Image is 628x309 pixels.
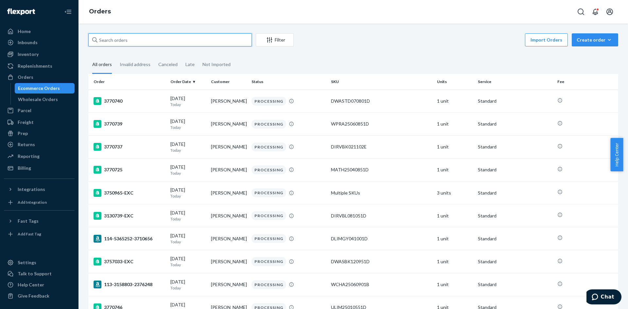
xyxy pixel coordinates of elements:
[208,273,249,296] td: [PERSON_NAME]
[475,74,555,90] th: Service
[18,119,34,126] div: Freight
[478,190,552,196] p: Standard
[94,120,165,128] div: 3770739
[170,210,206,222] div: [DATE]
[170,102,206,107] p: Today
[208,181,249,204] td: [PERSON_NAME]
[4,268,75,279] button: Talk to Support
[4,163,75,173] a: Billing
[94,212,165,220] div: 3130739-EXC
[252,165,286,174] div: PROCESSING
[4,151,75,162] a: Reporting
[4,139,75,150] a: Returns
[478,281,552,288] p: Standard
[252,97,286,106] div: PROCESSING
[434,158,475,181] td: 1 unit
[211,79,246,84] div: Customer
[94,258,165,266] div: 3757033-EXC
[434,74,475,90] th: Units
[478,144,552,150] p: Standard
[256,37,293,43] div: Filter
[15,94,75,105] a: Wholesale Orders
[328,181,434,204] td: Multiple SKUs
[252,211,286,220] div: PROCESSING
[4,105,75,116] a: Parcel
[120,56,150,73] div: Invalid address
[84,2,116,21] ol: breadcrumbs
[589,5,602,18] button: Open notifications
[577,37,613,43] div: Create order
[434,227,475,250] td: 1 unit
[18,231,41,237] div: Add Fast Tag
[574,5,587,18] button: Open Search Box
[18,218,39,224] div: Fast Tags
[252,188,286,197] div: PROCESSING
[18,186,45,193] div: Integrations
[252,120,286,129] div: PROCESSING
[170,95,206,107] div: [DATE]
[18,259,36,266] div: Settings
[4,184,75,195] button: Integrations
[170,239,206,245] p: Today
[478,98,552,104] p: Standard
[170,164,206,176] div: [DATE]
[202,56,231,73] div: Not Imported
[170,187,206,199] div: [DATE]
[331,258,432,265] div: DWASBK120951D
[18,85,60,92] div: Ecommerce Orders
[18,282,44,288] div: Help Center
[331,213,432,219] div: DIRVBL081051D
[4,61,75,71] a: Replenishments
[18,199,47,205] div: Add Integration
[94,97,165,105] div: 3770740
[18,63,52,69] div: Replenishments
[18,96,58,103] div: Wholesale Orders
[170,216,206,222] p: Today
[18,153,40,160] div: Reporting
[170,279,206,291] div: [DATE]
[170,193,206,199] p: Today
[572,33,618,46] button: Create order
[252,234,286,243] div: PROCESSING
[603,5,616,18] button: Open account menu
[170,147,206,153] p: Today
[18,28,31,35] div: Home
[478,213,552,219] p: Standard
[88,33,252,46] input: Search orders
[170,285,206,291] p: Today
[4,72,75,82] a: Orders
[208,158,249,181] td: [PERSON_NAME]
[18,270,52,277] div: Talk to Support
[331,281,432,288] div: WCHA25060901B
[4,216,75,226] button: Fast Tags
[18,107,31,114] div: Parcel
[434,90,475,112] td: 1 unit
[252,143,286,151] div: PROCESSING
[94,166,165,174] div: 3770725
[208,135,249,158] td: [PERSON_NAME]
[94,235,165,243] div: 114-5365252-3710656
[4,49,75,60] a: Inventory
[18,130,28,137] div: Prep
[170,170,206,176] p: Today
[434,112,475,135] td: 1 unit
[170,118,206,130] div: [DATE]
[434,135,475,158] td: 1 unit
[331,98,432,104] div: DWASTD070801D
[18,51,39,58] div: Inventory
[18,293,49,299] div: Give Feedback
[88,74,168,90] th: Order
[256,33,294,46] button: Filter
[94,281,165,288] div: 113-3158803-2376248
[94,189,165,197] div: 3750965-EXC
[610,138,623,171] button: Help Center
[94,143,165,151] div: 3770737
[4,37,75,48] a: Inbounds
[18,39,38,46] div: Inbounds
[331,235,432,242] div: DLIMGY041001D
[185,56,195,73] div: Late
[18,74,33,80] div: Orders
[208,112,249,135] td: [PERSON_NAME]
[434,273,475,296] td: 1 unit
